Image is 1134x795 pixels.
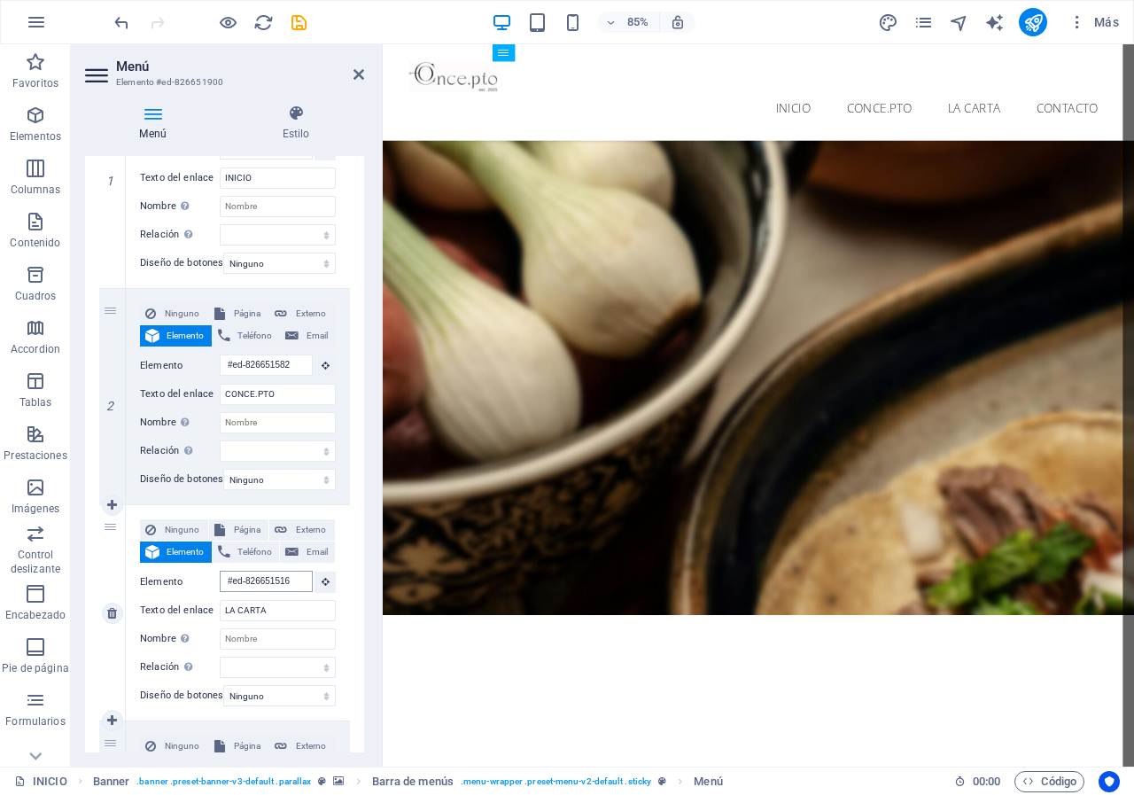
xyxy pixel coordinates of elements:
[236,325,275,347] span: Teléfono
[985,775,988,788] span: :
[292,303,330,324] span: Externo
[220,355,313,376] input: Ningún elemento seleccionado
[12,76,58,90] p: Favoritos
[236,542,275,563] span: Teléfono
[253,12,274,33] i: Volver a cargar página
[165,542,206,563] span: Elemento
[949,12,969,33] i: Navegador
[140,384,220,405] label: Texto del enlace
[269,519,335,541] button: Externo
[878,12,898,33] i: Diseño (Ctrl+Alt+Y)
[209,736,269,757] button: Página
[220,600,336,621] input: Texto del enlace...
[1099,771,1120,792] button: Usercentrics
[97,174,123,188] em: 1
[140,542,212,563] button: Elemento
[140,440,220,462] label: Relación
[983,12,1005,33] button: text_generator
[948,12,969,33] button: navigator
[15,289,57,303] p: Cuadros
[140,196,220,217] label: Nombre
[140,253,223,274] label: Diseño de botones
[269,736,335,757] button: Externo
[220,384,336,405] input: Texto del enlace...
[318,776,326,786] i: Este elemento es un preajuste personalizable
[288,12,309,33] button: save
[877,12,898,33] button: design
[461,771,651,792] span: . menu-wrapper .preset-menu-v2-default .sticky
[140,469,223,490] label: Diseño de botones
[372,771,454,792] span: Haz clic para seleccionar y doble clic para editar
[161,519,203,541] span: Ninguno
[230,303,264,324] span: Página
[220,196,336,217] input: Nombre
[228,105,364,142] h4: Estilo
[12,502,59,516] p: Imágenes
[597,12,660,33] button: 85%
[140,628,220,650] label: Nombre
[658,776,666,786] i: Este elemento es un preajuste personalizable
[304,542,330,563] span: Email
[269,303,335,324] button: Externo
[140,224,220,246] label: Relación
[1019,8,1047,36] button: publish
[140,412,220,433] label: Nombre
[230,736,264,757] span: Página
[209,303,269,324] button: Página
[1068,13,1119,31] span: Más
[4,448,66,463] p: Prestaciones
[10,236,60,250] p: Contenido
[973,771,1000,792] span: 00 00
[116,74,329,90] h3: Elemento #ed-826651900
[913,12,934,33] button: pages
[670,14,686,30] i: Al redimensionar, ajustar el nivel de zoom automáticamente para ajustarse al dispositivo elegido.
[220,412,336,433] input: Nombre
[93,771,723,792] nav: breadcrumb
[140,519,208,541] button: Ninguno
[112,12,132,33] i: Deshacer: Editar cabecera (Ctrl+Z)
[333,776,344,786] i: Este elemento contiene un fondo
[694,771,722,792] span: Haz clic para seleccionar y doble clic para editar
[161,736,203,757] span: Ninguno
[10,129,61,144] p: Elementos
[280,325,335,347] button: Email
[140,303,208,324] button: Ninguno
[19,395,52,409] p: Tablas
[1022,771,1076,792] span: Código
[220,168,336,189] input: Texto del enlace...
[2,661,68,675] p: Pie de página
[140,572,220,593] label: Elemento
[140,736,208,757] button: Ninguno
[217,12,238,33] button: Haz clic para salir del modo de previsualización y seguir editando
[209,519,269,541] button: Página
[11,183,61,197] p: Columnas
[11,342,60,356] p: Accordion
[1014,771,1084,792] button: Código
[161,303,203,324] span: Ninguno
[1061,8,1126,36] button: Más
[913,12,934,33] i: Páginas (Ctrl+Alt+S)
[85,105,228,142] h4: Menú
[984,12,1005,33] i: AI Writer
[140,325,212,347] button: Elemento
[230,519,264,541] span: Página
[140,355,220,377] label: Elemento
[624,12,652,33] h6: 85%
[252,12,274,33] button: reload
[289,12,309,33] i: Guardar (Ctrl+S)
[292,736,330,757] span: Externo
[140,600,220,621] label: Texto del enlace
[140,657,220,678] label: Relación
[292,519,330,541] span: Externo
[165,325,206,347] span: Elemento
[14,771,67,792] a: Haz clic para cancelar la selección y doble clic para abrir páginas
[136,771,311,792] span: . banner .preset-banner-v3-default .parallax
[220,628,336,650] input: Nombre
[93,771,130,792] span: Haz clic para seleccionar y doble clic para editar
[213,325,280,347] button: Teléfono
[116,58,364,74] h2: Menú
[5,714,65,729] p: Formularios
[280,542,335,563] button: Email
[304,325,330,347] span: Email
[97,399,123,413] em: 2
